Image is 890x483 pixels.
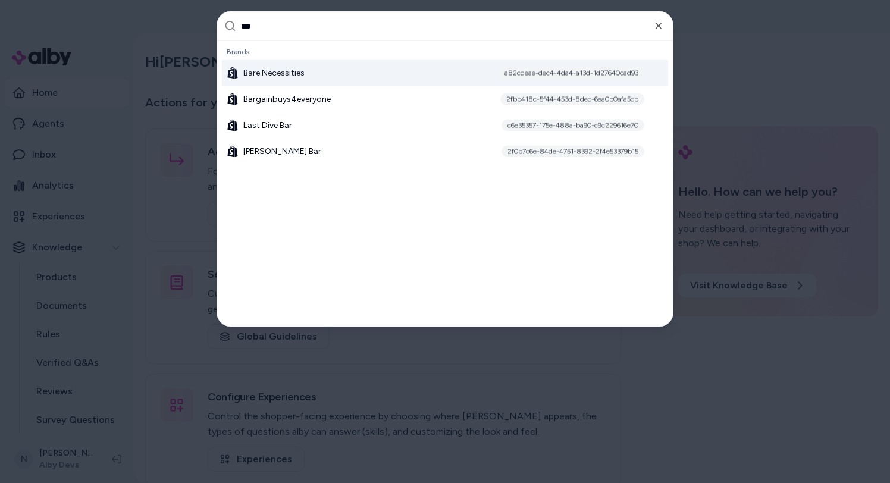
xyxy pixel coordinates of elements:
span: Bare Necessities [243,67,305,79]
span: [PERSON_NAME] Bar [243,146,321,158]
span: Last Dive Bar [243,120,292,131]
div: c6e35357-175e-488a-ba90-c9c229616e70 [502,120,644,131]
div: Brands [222,43,668,60]
div: 2f0b7c6e-84de-4751-8392-2f4e53379b15 [502,146,644,158]
div: Suggestions [217,41,673,327]
div: 2fbb418c-5f44-453d-8dec-6ea0b0afa5cb [500,93,644,105]
div: a82cdeae-dec4-4da4-a13d-1d27640cad93 [499,67,644,79]
span: Bargainbuys4everyone [243,93,331,105]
